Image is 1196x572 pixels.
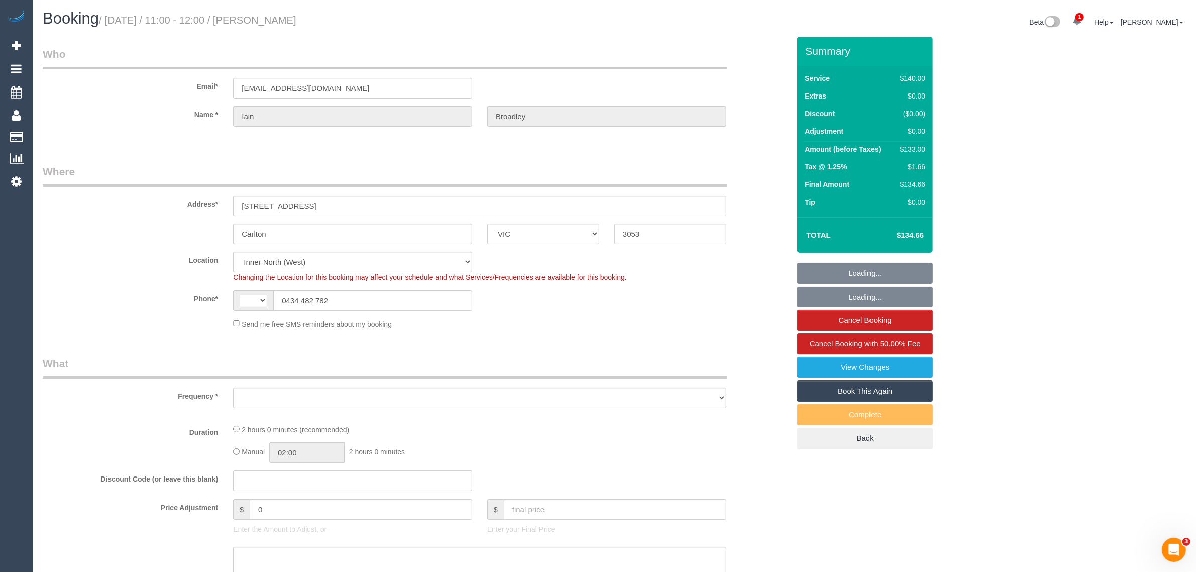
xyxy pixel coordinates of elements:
span: 1 [1075,13,1084,21]
a: Cancel Booking [797,310,933,331]
a: Help [1094,18,1114,26]
label: Address* [35,196,226,209]
span: Cancel Booking with 50.00% Fee [810,339,921,348]
div: ($0.00) [896,109,925,119]
strong: Total [806,231,831,239]
p: Enter the Amount to Adjust, or [233,524,472,534]
img: Automaid Logo [6,10,26,24]
span: 2 hours 0 minutes (recommended) [242,426,349,434]
span: $ [487,499,504,520]
img: New interface [1044,16,1060,29]
label: Final Amount [805,179,849,189]
input: final price [504,499,726,520]
input: Suburb* [233,224,472,244]
span: Changing the Location for this booking may affect your schedule and what Services/Frequencies are... [233,273,626,281]
span: $ [233,499,250,520]
div: $134.66 [896,179,925,189]
span: Manual [242,448,265,456]
div: $0.00 [896,91,925,101]
a: View Changes [797,357,933,378]
label: Phone* [35,290,226,304]
label: Extras [805,91,826,101]
label: Discount Code (or leave this blank) [35,470,226,484]
h4: $134.66 [866,231,924,240]
div: $133.00 [896,144,925,154]
span: 3 [1182,538,1190,546]
a: 1 [1067,10,1087,32]
input: Phone* [273,290,472,311]
a: Back [797,428,933,449]
span: 2 hours 0 minutes [349,448,405,456]
label: Tip [805,197,815,207]
a: Beta [1030,18,1061,26]
h3: Summary [805,45,928,57]
legend: Where [43,164,727,187]
span: Booking [43,10,99,27]
legend: Who [43,47,727,69]
span: Send me free SMS reminders about my booking [242,320,392,328]
div: $0.00 [896,197,925,207]
a: [PERSON_NAME] [1121,18,1183,26]
legend: What [43,356,727,379]
p: Enter your Final Price [487,524,726,534]
label: Tax @ 1.25% [805,162,847,172]
div: $1.66 [896,162,925,172]
label: Name * [35,106,226,120]
a: Cancel Booking with 50.00% Fee [797,333,933,354]
label: Amount (before Taxes) [805,144,881,154]
label: Frequency * [35,388,226,401]
div: $140.00 [896,73,925,83]
input: First Name* [233,106,472,127]
a: Book This Again [797,380,933,402]
input: Last Name* [487,106,726,127]
input: Email* [233,78,472,99]
label: Location [35,252,226,265]
input: Post Code* [614,224,726,244]
label: Email* [35,78,226,91]
label: Service [805,73,830,83]
label: Adjustment [805,126,843,136]
label: Price Adjustment [35,499,226,513]
small: / [DATE] / 11:00 - 12:00 / [PERSON_NAME] [99,15,296,26]
label: Duration [35,424,226,437]
label: Discount [805,109,835,119]
div: $0.00 [896,126,925,136]
iframe: Intercom live chat [1162,538,1186,562]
